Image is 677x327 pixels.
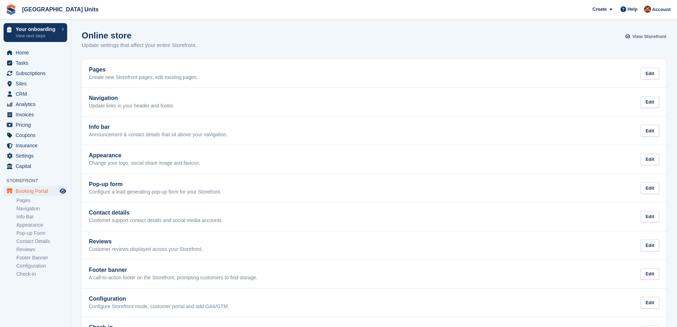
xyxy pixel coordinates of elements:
p: Customer reviews displayed across your Storefront. [89,246,203,253]
h2: Configuration [89,296,229,302]
a: View Storefront [627,31,666,42]
span: Tasks [16,58,58,68]
h2: Pop-up form [89,181,221,188]
div: Edit [640,125,659,137]
a: menu [4,99,67,109]
a: Appearance Change your logo, social share image and favicon. Edit [82,145,666,174]
a: [GEOGRAPHIC_DATA] Units [19,4,101,15]
span: Settings [16,151,58,161]
div: Edit [640,182,659,194]
img: Laura Clinnick [644,6,651,13]
h1: Online store [82,31,197,40]
h2: Footer banner [89,267,258,273]
h2: Info bar [89,124,228,130]
a: menu [4,89,67,99]
p: Change your logo, social share image and favicon. [89,160,200,167]
a: Preview store [59,187,67,195]
p: Configure a lead generating pop-up form for your Storefront. [89,189,221,195]
a: menu [4,48,67,58]
a: Pages Create new Storefront pages, edit existing pages. Edit [82,59,666,88]
a: Configuration [16,263,67,269]
a: Your onboarding View next steps [4,23,67,42]
a: Pop-up form Configure a lead generating pop-up form for your Storefront. Edit [82,174,666,202]
h2: Reviews [89,238,203,245]
a: Configuration Configure Storefront mode, customer portal and add GA4/GTM. Edit [82,289,666,317]
a: Footer Banner [16,254,67,261]
img: stora-icon-8386f47178a22dfd0bd8f6a31ec36ba5ce8667c1dd55bd0f319d3a0aa187defe.svg [6,4,16,15]
span: Coupons [16,130,58,140]
span: Create [592,6,607,13]
a: menu [4,58,67,68]
p: View next steps [16,33,58,39]
span: Help [628,6,638,13]
h2: Navigation [89,95,174,101]
a: menu [4,141,67,151]
a: Navigation [16,205,67,212]
span: Invoices [16,110,58,120]
div: Edit [640,239,659,251]
span: CRM [16,89,58,99]
span: Account [652,6,671,13]
p: Your onboarding [16,27,58,32]
a: Info bar Announcement & contact details that sit above your navigation. Edit [82,117,666,145]
a: Check-in [16,271,67,278]
a: Pages [16,197,67,204]
a: menu [4,120,67,130]
a: menu [4,161,67,171]
a: Pop-up Form [16,230,67,237]
h2: Appearance [89,152,200,159]
a: menu [4,79,67,89]
a: Reviews Customer reviews displayed across your Storefront. Edit [82,231,666,260]
p: Create new Storefront pages, edit existing pages. [89,74,198,81]
div: Edit [640,96,659,108]
div: Edit [640,211,659,223]
div: Edit [640,68,659,79]
a: menu [4,68,67,78]
span: Insurance [16,141,58,151]
span: Booking Portal [16,186,58,196]
div: Edit [640,268,659,280]
a: Appearance [16,222,67,228]
a: menu [4,110,67,120]
span: Storefront [6,177,71,184]
h2: Contact details [89,210,223,216]
p: Update links in your header and footer. [89,103,174,109]
a: Contact Details [16,238,67,245]
a: menu [4,186,67,196]
a: menu [4,130,67,140]
span: Home [16,48,58,58]
p: Update settings that affect your entire Storefront. [82,41,197,49]
span: Pricing [16,120,58,130]
a: Navigation Update links in your header and footer. Edit [82,88,666,116]
span: Analytics [16,99,58,109]
p: A call-to-action footer on the Storefront, prompting customers to find storage. [89,275,258,281]
p: Configure Storefront mode, customer portal and add GA4/GTM. [89,304,229,310]
a: Reviews [16,246,67,253]
span: Capital [16,161,58,171]
div: Edit [640,154,659,165]
span: Sites [16,79,58,89]
span: Subscriptions [16,68,58,78]
a: Contact details Customer support contact details and social media accounts. Edit [82,202,666,231]
span: View Storefront [632,33,666,40]
p: Customer support contact details and social media accounts. [89,217,223,224]
p: Announcement & contact details that sit above your navigation. [89,132,228,138]
a: Info Bar [16,213,67,220]
a: menu [4,151,67,161]
a: Footer banner A call-to-action footer on the Storefront, prompting customers to find storage. Edit [82,260,666,288]
div: Edit [640,297,659,308]
h2: Pages [89,67,198,73]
